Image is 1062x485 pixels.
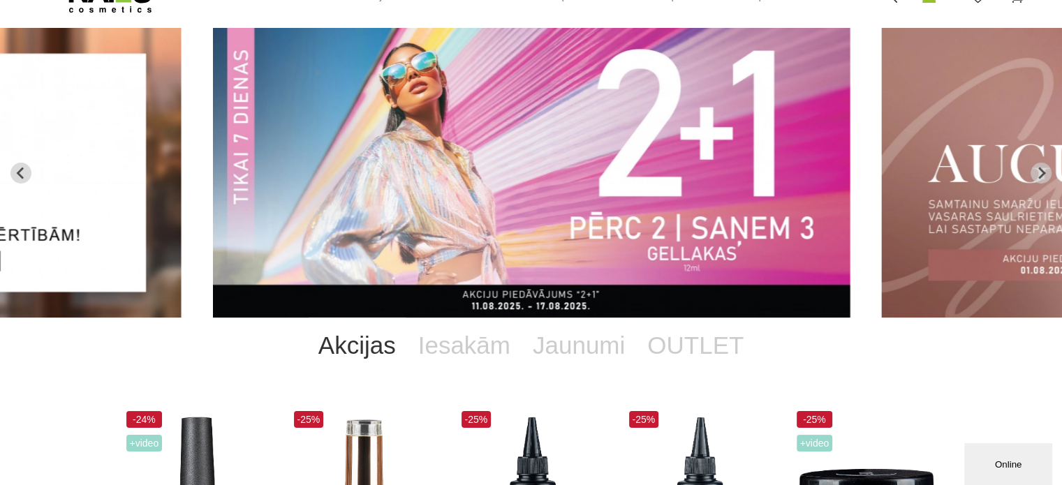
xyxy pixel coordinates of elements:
span: -24% [126,411,163,428]
button: Next slide [1031,163,1052,184]
a: Jaunumi [522,318,636,373]
span: -25% [294,411,324,428]
span: -25% [462,411,492,428]
span: +Video [126,435,163,452]
a: OUTLET [636,318,755,373]
a: Iesakām [407,318,522,373]
iframe: chat widget [964,440,1055,485]
button: Previous slide [10,163,31,184]
span: -25% [797,411,833,428]
span: -25% [629,411,659,428]
a: Akcijas [307,318,407,373]
li: 2 of 12 [213,28,850,318]
span: +Video [797,435,833,452]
